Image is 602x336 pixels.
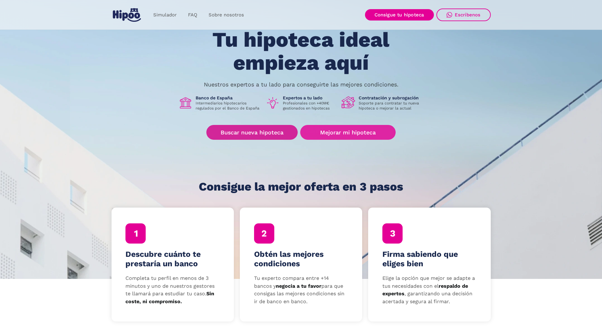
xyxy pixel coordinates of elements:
[276,283,321,289] strong: negocia a tu favor
[181,28,421,74] h1: Tu hipoteca ideal empieza aquí
[283,95,337,101] h1: Expertos a tu lado
[203,9,250,21] a: Sobre nosotros
[125,250,220,268] h4: Descubre cuánto te prestaría un banco
[206,125,298,140] a: Buscar nueva hipoteca
[300,125,395,140] a: Mejorar mi hipoteca
[196,101,261,111] p: Intermediarios hipotecarios regulados por el Banco de España
[455,12,481,18] div: Escríbenos
[182,9,203,21] a: FAQ
[125,274,220,306] p: Completa tu perfil en menos de 3 minutos y uno de nuestros gestores te llamará para estudiar tu c...
[125,291,214,304] strong: Sin coste, ni compromiso.
[359,95,424,101] h1: Contratación y subrogación
[148,9,182,21] a: Simulador
[254,250,348,268] h4: Obtén las mejores condiciones
[199,180,403,193] h1: Consigue la mejor oferta en 3 pasos
[254,274,348,306] p: Tu experto compara entre +14 bancos y para que consigas las mejores condiciones sin ir de banco e...
[112,6,143,24] a: home
[204,82,398,87] p: Nuestros expertos a tu lado para conseguirte las mejores condiciones.
[382,274,477,306] p: Elige la opción que mejor se adapte a tus necesidades con el , garantizando una decisión acertada...
[283,101,337,111] p: Profesionales con +40M€ gestionados en hipotecas
[359,101,424,111] p: Soporte para contratar tu nueva hipoteca o mejorar la actual
[436,9,491,21] a: Escríbenos
[196,95,261,101] h1: Banco de España
[382,250,477,268] h4: Firma sabiendo que eliges bien
[365,9,434,21] a: Consigue tu hipoteca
